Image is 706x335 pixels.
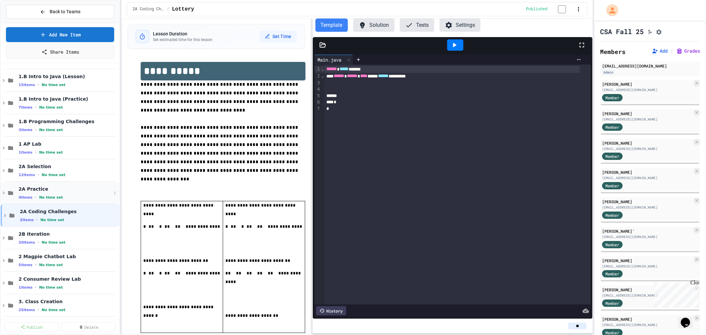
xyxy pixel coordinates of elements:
[19,263,32,267] span: 5 items
[39,105,63,110] span: No time set
[35,285,36,290] span: •
[40,218,64,222] span: No time set
[600,27,644,36] h1: CSA Fall 25
[19,128,32,132] span: 3 items
[550,5,574,13] input: publish toggle
[314,56,345,63] div: Main.java
[42,173,66,177] span: No time set
[676,48,700,54] button: Grades
[314,93,321,99] div: 5
[602,175,692,180] div: [EMAIL_ADDRESS][DOMAIN_NAME]
[19,73,118,79] span: 1.B Intro to Java (Lesson)
[316,306,346,315] div: History
[602,264,692,269] div: [EMAIL_ADDRESS][DOMAIN_NAME]
[602,205,692,210] div: [EMAIL_ADDRESS][DOMAIN_NAME]
[19,150,32,155] span: 1 items
[602,87,692,92] div: [EMAIL_ADDRESS][DOMAIN_NAME]
[353,19,395,32] button: Solution
[605,271,619,277] span: Member
[314,99,321,106] div: 6
[526,5,574,13] div: Content is published and visible to students
[602,140,692,146] div: [PERSON_NAME]
[652,48,668,54] button: Add
[599,3,620,18] div: My Account
[19,254,118,260] span: 2 Magpie Chatbot Lab
[35,150,36,155] span: •
[39,150,63,155] span: No time set
[39,263,63,267] span: No time set
[314,73,321,80] div: 2
[153,37,212,42] p: Set estimated time for this lesson
[602,169,692,175] div: [PERSON_NAME]
[602,70,615,75] div: Admin
[314,80,321,86] div: 3
[167,7,169,12] span: /
[19,240,35,245] span: 20 items
[605,153,619,159] span: Member
[19,105,32,110] span: 7 items
[35,262,36,267] span: •
[19,285,32,290] span: 1 items
[38,82,39,87] span: •
[62,322,116,332] a: Delete
[605,300,619,306] span: Member
[314,106,321,112] div: 7
[19,299,118,305] span: 3. Class Creation
[656,27,662,35] button: Assignment Settings
[5,322,59,332] a: Publish
[19,231,118,237] span: 2B Iteration
[602,63,698,69] div: [EMAIL_ADDRESS][DOMAIN_NAME]
[42,308,66,312] span: No time set
[602,81,692,87] div: [PERSON_NAME]
[6,5,114,19] button: Back to Teams
[602,117,692,122] div: [EMAIL_ADDRESS][DOMAIN_NAME]
[259,30,297,42] button: Set Time
[321,66,324,72] span: Fold line
[20,218,34,222] span: 2 items
[440,19,481,32] button: Settings
[602,293,692,298] div: [EMAIL_ADDRESS][DOMAIN_NAME]
[646,27,653,35] button: Click to see fork details
[42,240,66,245] span: No time set
[602,111,692,117] div: [PERSON_NAME]
[172,5,194,13] span: Lottery
[605,212,619,218] span: Member
[39,195,63,200] span: No time set
[19,119,118,124] span: 1.B Programming Challenges
[35,105,36,110] span: •
[602,322,692,327] div: [EMAIL_ADDRESS][DOMAIN_NAME]
[38,307,39,312] span: •
[3,3,46,42] div: Chat with us now!Close
[132,7,164,12] span: 2A Coding Challenges
[19,83,35,87] span: 15 items
[602,146,692,151] div: [EMAIL_ADDRESS][DOMAIN_NAME]
[6,27,114,42] a: Add New Item
[678,309,699,328] iframe: chat widget
[605,242,619,248] span: Member
[315,19,348,32] button: Template
[602,228,692,234] div: [PERSON_NAME]'
[602,199,692,205] div: [PERSON_NAME]
[526,7,547,12] span: Published
[39,285,63,290] span: No time set
[19,141,118,147] span: 1 AP Lab
[314,86,321,93] div: 4
[605,95,619,101] span: Member
[19,276,118,282] span: 2 Consumer Review Lab
[38,172,39,177] span: •
[6,45,114,59] a: Share Items
[400,19,434,32] button: Tests
[602,316,692,322] div: [PERSON_NAME]
[19,195,32,200] span: 4 items
[19,164,118,169] span: 2A Selection
[153,30,212,37] h3: Lesson Duration
[314,66,321,73] div: 1
[602,234,692,239] div: [EMAIL_ADDRESS][DOMAIN_NAME]
[42,83,66,87] span: No time set
[605,183,619,189] span: Member
[36,217,38,222] span: •
[50,8,80,15] span: Back to Teams
[39,128,63,132] span: No time set
[38,240,39,245] span: •
[19,96,118,102] span: 1.B Intro to Java (Practice)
